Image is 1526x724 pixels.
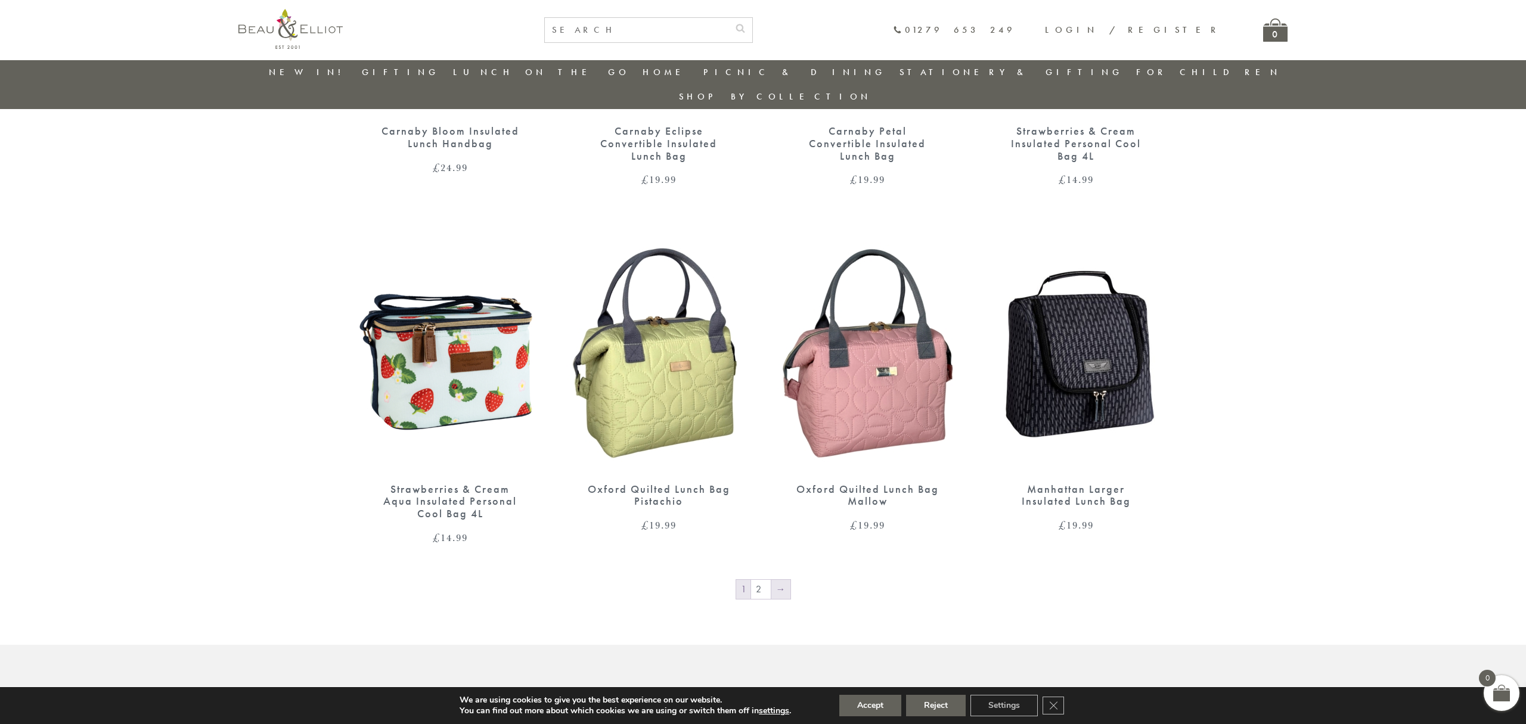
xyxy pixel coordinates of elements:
a: Oxford Quilted Lunch Bag Pistachio £19.99 [566,233,751,531]
bdi: 19.99 [641,172,677,187]
bdi: 24.99 [433,160,468,175]
a: Login / Register [1045,24,1221,36]
img: logo [238,9,343,49]
a: Page 2 [751,580,771,599]
button: Accept [839,695,901,716]
span: 0 [1479,670,1496,686]
img: Strawberries & Cream Aqua Insulated Personal Cool Bag 4L [358,233,542,471]
span: £ [433,530,441,545]
div: Oxford Quilted Lunch Bag Pistachio [587,483,730,508]
div: Carnaby Bloom Insulated Lunch Handbag [379,125,522,150]
button: Settings [970,695,1038,716]
p: You can find out more about which cookies we are using or switch them off in . [460,706,791,716]
a: New in! [269,66,349,78]
div: Carnaby Eclipse Convertible Insulated Lunch Bag [587,125,730,162]
a: Strawberries & Cream Aqua Insulated Personal Cool Bag 4L Strawberries & Cream Aqua Insulated Pers... [358,233,542,543]
bdi: 19.99 [850,518,885,532]
a: 0 [1263,18,1288,42]
bdi: 14.99 [1059,172,1094,187]
span: £ [641,172,649,187]
a: 01279 653 249 [893,25,1015,35]
bdi: 19.99 [1059,518,1094,532]
a: Home [643,66,690,78]
div: Manhattan Larger Insulated Lunch Bag [1004,483,1147,508]
div: Oxford Quilted Lunch Bag Mallow [796,483,939,508]
a: Shop by collection [679,91,871,102]
span: £ [850,172,858,187]
div: Carnaby Petal Convertible Insulated Lunch Bag [796,125,939,162]
div: Strawberries & Cream Insulated Personal Cool Bag 4L [1004,125,1147,162]
span: £ [850,518,858,532]
a: Manhattan Larger Lunch Bag Manhattan Larger Insulated Lunch Bag £19.99 [984,233,1168,531]
input: SEARCH [545,18,728,42]
button: settings [759,706,789,716]
span: Page 1 [736,580,750,599]
span: £ [641,518,649,532]
a: → [771,580,790,599]
span: £ [1059,518,1066,532]
img: Manhattan Larger Lunch Bag [984,233,1168,471]
nav: Product Pagination [358,579,1168,602]
button: Close GDPR Cookie Banner [1043,697,1064,714]
p: We are using cookies to give you the best experience on our website. [460,695,791,706]
a: Oxford quilted lunch bag mallow Oxford Quilted Lunch Bag Mallow £19.99 [775,233,960,531]
a: Lunch On The Go [453,66,629,78]
bdi: 19.99 [850,172,885,187]
img: Oxford quilted lunch bag mallow [775,233,960,471]
button: Reject [906,695,966,716]
div: Strawberries & Cream Aqua Insulated Personal Cool Bag 4L [379,483,522,520]
bdi: 19.99 [641,518,677,532]
span: £ [1059,172,1066,187]
a: Gifting [362,66,439,78]
a: For Children [1136,66,1281,78]
bdi: 14.99 [433,530,468,545]
a: Picnic & Dining [703,66,886,78]
span: £ [433,160,441,175]
a: Stationery & Gifting [900,66,1123,78]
